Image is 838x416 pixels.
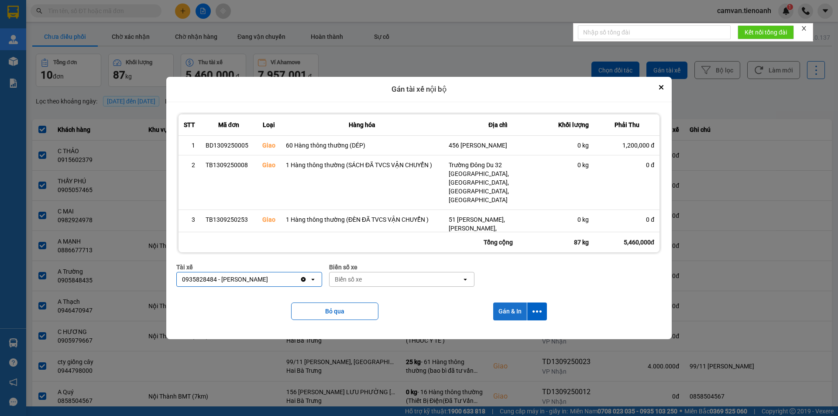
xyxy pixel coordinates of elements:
[738,25,794,39] button: Kết nối tổng đài
[184,215,195,224] div: 3
[335,275,362,284] div: Biển số xe
[462,276,469,283] svg: open
[166,77,672,102] div: Gán tài xế nội bộ
[309,276,316,283] svg: open
[184,120,195,130] div: STT
[594,232,659,252] div: 5,460,000đ
[206,161,252,169] div: TB1309250008
[558,161,589,169] div: 0 kg
[558,215,589,224] div: 0 kg
[286,141,438,150] div: 60 Hàng thông thường (DÉP)
[599,215,654,224] div: 0 đ
[449,161,547,204] div: Trường Đông Du 32 [GEOGRAPHIC_DATA], [GEOGRAPHIC_DATA], [GEOGRAPHIC_DATA], [GEOGRAPHIC_DATA]
[184,141,195,150] div: 1
[578,25,731,39] input: Nhập số tổng đài
[599,120,654,130] div: Phải Thu
[656,82,666,93] button: Close
[553,232,594,252] div: 87 kg
[262,120,275,130] div: Loại
[599,161,654,169] div: 0 đ
[291,303,378,320] button: Bỏ qua
[166,77,672,339] div: dialog
[745,28,787,37] span: Kết nối tổng đài
[286,215,438,224] div: 1 Hàng thông thường (ĐÈN ĐÃ TVCS VẬN CHUYỂN )
[558,141,589,150] div: 0 kg
[599,141,654,150] div: 1,200,000 đ
[300,276,307,283] svg: Clear value
[262,215,275,224] div: Giao
[206,120,252,130] div: Mã đơn
[182,275,268,284] div: 0935828484 - [PERSON_NAME]
[558,120,589,130] div: Khối lượng
[262,141,275,150] div: Giao
[176,262,322,272] div: Tài xế
[184,161,195,169] div: 2
[206,215,252,224] div: TB1309250253
[286,161,438,169] div: 1 Hàng thông thường (SÁCH ĐÃ TVCS VẬN CHUYỂN )
[443,232,553,252] div: Tổng cộng
[262,161,275,169] div: Giao
[329,262,475,272] div: Biển số xe
[286,120,438,130] div: Hàng hóa
[206,141,252,150] div: BD1309250005
[801,25,807,31] span: close
[449,120,547,130] div: Địa chỉ
[493,303,527,320] button: Gán & In
[449,141,547,150] div: 456 [PERSON_NAME]
[269,275,270,284] input: Selected 0935828484 - Bùi Văn Sức.
[449,215,547,250] div: 51 [PERSON_NAME], [PERSON_NAME], [GEOGRAPHIC_DATA], [GEOGRAPHIC_DATA]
